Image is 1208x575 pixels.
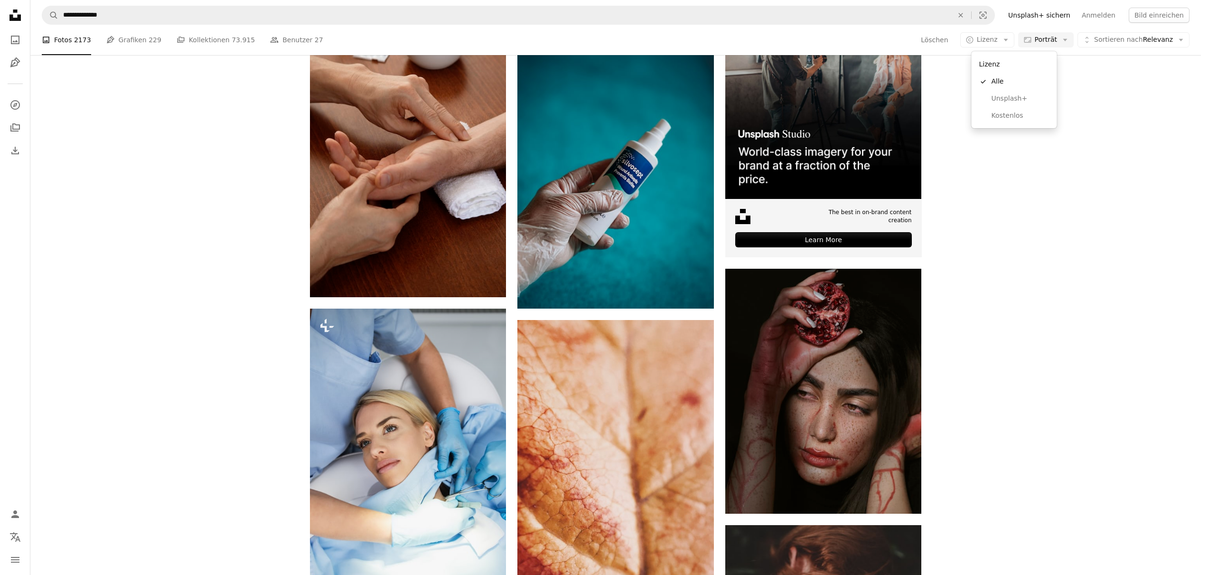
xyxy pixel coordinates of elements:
[972,51,1057,128] div: Lizenz
[992,77,1049,86] span: Alle
[960,32,1014,47] button: Lizenz
[975,55,1053,73] div: Lizenz
[992,94,1049,104] span: Unsplash+
[977,36,998,43] span: Lizenz
[992,111,1049,121] span: Kostenlos
[1018,32,1074,47] button: Porträt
